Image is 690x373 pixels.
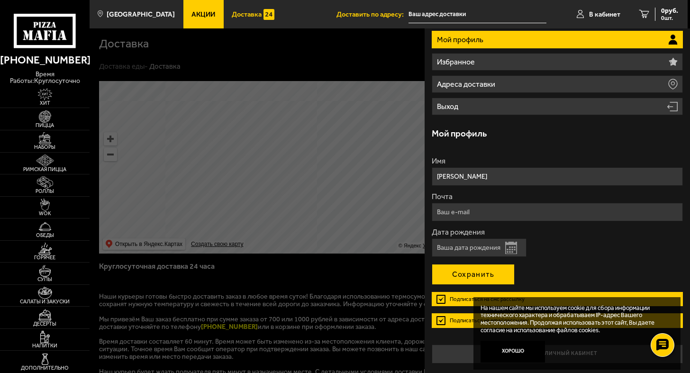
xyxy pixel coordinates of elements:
label: Почта [432,193,683,200]
p: Адреса доставки [437,81,497,88]
input: Ваш e-mail [432,203,683,221]
p: Избранное [437,58,477,66]
label: Имя [432,157,683,165]
button: Открыть календарь [505,242,517,254]
img: 15daf4d41897b9f0e9f617042186c801.svg [263,9,274,20]
button: удалить личный кабинет [432,345,683,364]
span: В кабинет [589,11,620,18]
input: Ваша дата рождения [432,238,527,257]
span: Акции [191,11,215,18]
label: Подписаться на email рассылку [432,313,683,328]
button: Хорошо [481,341,545,363]
span: 0 руб. [661,8,678,14]
input: Ваш адрес доставки [409,6,546,23]
p: На нашем сайте мы используем cookie для сбора информации технического характера и обрабатываем IP... [481,304,667,334]
span: Доставка [232,11,262,18]
label: Дата рождения [432,228,683,236]
label: Подписаться на смс рассылку [432,292,683,306]
input: Ваше имя [432,167,683,186]
span: Доставить по адресу: [336,11,409,18]
button: Сохранить [432,264,515,285]
p: Выход [437,103,460,110]
span: [GEOGRAPHIC_DATA] [107,11,175,18]
span: 0 шт. [661,15,678,21]
h3: Мой профиль [432,129,487,138]
p: Мой профиль [437,36,485,44]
